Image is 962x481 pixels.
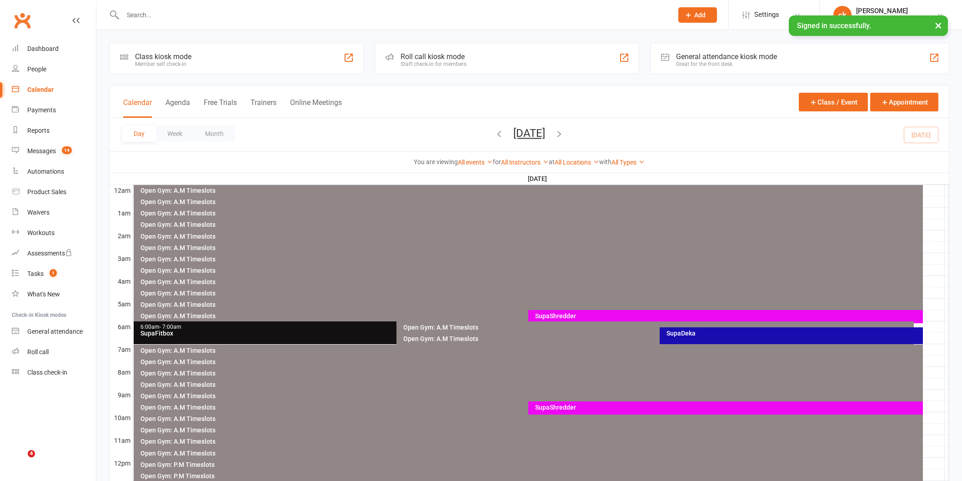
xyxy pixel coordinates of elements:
a: Reports [12,120,96,141]
iframe: Intercom live chat [9,450,31,472]
div: What's New [27,291,60,298]
a: Dashboard [12,39,96,59]
span: Signed in successfully. [797,21,871,30]
div: Messages [27,147,56,155]
span: 1 [50,269,57,277]
a: Automations [12,161,96,182]
div: Workouts [27,229,55,236]
div: General attendance [27,328,83,335]
a: Workouts [12,223,96,243]
a: Class kiosk mode [12,362,96,383]
div: Automations [27,168,64,175]
span: 4 [28,450,35,457]
a: Messages 14 [12,141,96,161]
div: Assessments [27,250,72,257]
a: What's New [12,284,96,305]
a: Clubworx [11,9,34,32]
div: Class check-in [27,369,67,376]
div: Dashboard [27,45,59,52]
button: × [930,15,947,35]
div: Calendar [27,86,54,93]
a: Payments [12,100,96,120]
div: Waivers [27,209,50,216]
a: Product Sales [12,182,96,202]
div: Roll call [27,348,49,356]
a: Roll call [12,342,96,362]
div: People [27,65,46,73]
a: Tasks 1 [12,264,96,284]
span: 14 [62,146,72,154]
a: People [12,59,96,80]
div: Reports [27,127,50,134]
a: Waivers [12,202,96,223]
a: Calendar [12,80,96,100]
a: General attendance kiosk mode [12,321,96,342]
div: Tasks [27,270,44,277]
div: Product Sales [27,188,66,195]
a: Assessments [12,243,96,264]
div: Payments [27,106,56,114]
